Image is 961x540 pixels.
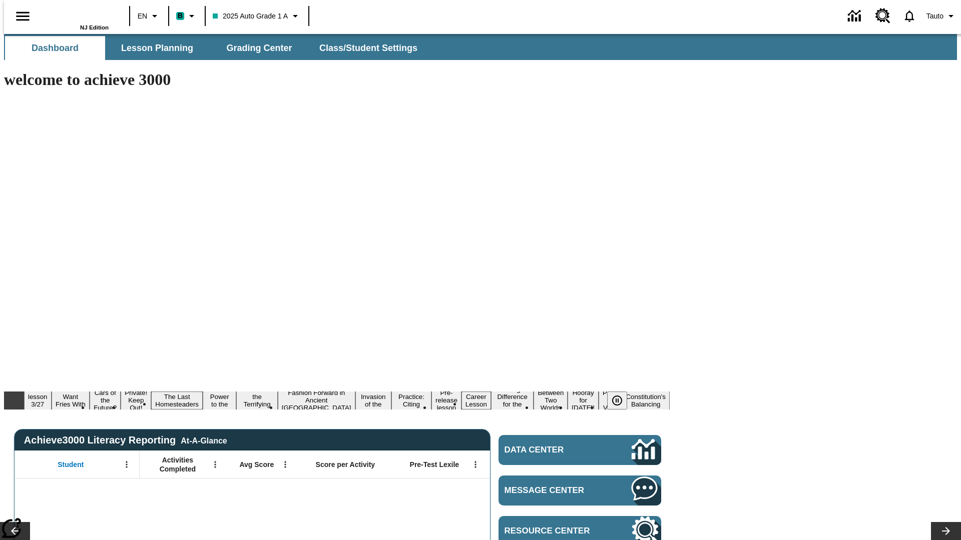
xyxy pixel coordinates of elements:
[311,36,425,60] button: Class/Student Settings
[461,391,491,409] button: Slide 12 Career Lesson
[138,11,147,21] span: EN
[505,526,602,536] span: Resource Center
[44,3,109,30] div: Home
[226,42,292,54] span: Grading Center
[58,460,84,469] span: Student
[491,384,534,417] button: Slide 13 Making a Difference for the Planet
[568,387,599,413] button: Slide 15 Hooray for Constitution Day!
[208,457,223,472] button: Open Menu
[52,384,90,417] button: Slide 2 Do You Want Fries With That?
[468,457,483,472] button: Open Menu
[278,457,293,472] button: Open Menu
[410,460,459,469] span: Pre-Test Lexile
[599,387,622,413] button: Slide 16 Point of View
[391,384,431,417] button: Slide 10 Mixed Practice: Citing Evidence
[172,7,202,25] button: Boost Class color is teal. Change class color
[5,36,105,60] button: Dashboard
[499,475,661,505] a: Message Center
[203,384,236,417] button: Slide 6 Solar Power to the People
[431,387,461,413] button: Slide 11 Pre-release lesson
[505,445,598,455] span: Data Center
[278,387,355,413] button: Slide 8 Fashion Forward in Ancient Rome
[80,24,109,30] span: NJ Edition
[90,387,121,413] button: Slide 3 Cars of the Future?
[4,34,957,60] div: SubNavbar
[24,384,52,417] button: Slide 1 Test lesson 3/27 en
[121,42,193,54] span: Lesson Planning
[869,2,896,29] a: Resource Center, Will open in new tab
[32,42,79,54] span: Dashboard
[607,391,627,409] button: Pause
[24,434,227,446] span: Achieve3000 Literacy Reporting
[355,384,391,417] button: Slide 9 The Invasion of the Free CD
[236,384,277,417] button: Slide 7 Attack of the Terrifying Tomatoes
[239,460,274,469] span: Avg Score
[316,460,375,469] span: Score per Activity
[922,7,961,25] button: Profile/Settings
[4,70,670,89] h1: welcome to achieve 3000
[209,36,309,60] button: Grading Center
[896,3,922,29] a: Notifications
[209,7,305,25] button: Class: 2025 Auto Grade 1 A, Select your class
[8,1,38,31] button: Open side menu
[505,485,602,495] span: Message Center
[607,391,637,409] div: Pause
[44,4,109,24] a: Home
[121,387,151,413] button: Slide 4 Private! Keep Out!
[534,387,568,413] button: Slide 14 Between Two Worlds
[178,9,183,22] span: B
[213,11,288,21] span: 2025 Auto Grade 1 A
[931,522,961,540] button: Lesson carousel, Next
[926,11,943,21] span: Tauto
[151,391,203,409] button: Slide 5 The Last Homesteaders
[181,434,227,445] div: At-A-Glance
[622,384,670,417] button: Slide 17 The Constitution's Balancing Act
[842,2,869,30] a: Data Center
[145,455,211,473] span: Activities Completed
[119,457,134,472] button: Open Menu
[4,36,426,60] div: SubNavbar
[133,7,165,25] button: Language: EN, Select a language
[499,435,661,465] a: Data Center
[107,36,207,60] button: Lesson Planning
[319,42,417,54] span: Class/Student Settings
